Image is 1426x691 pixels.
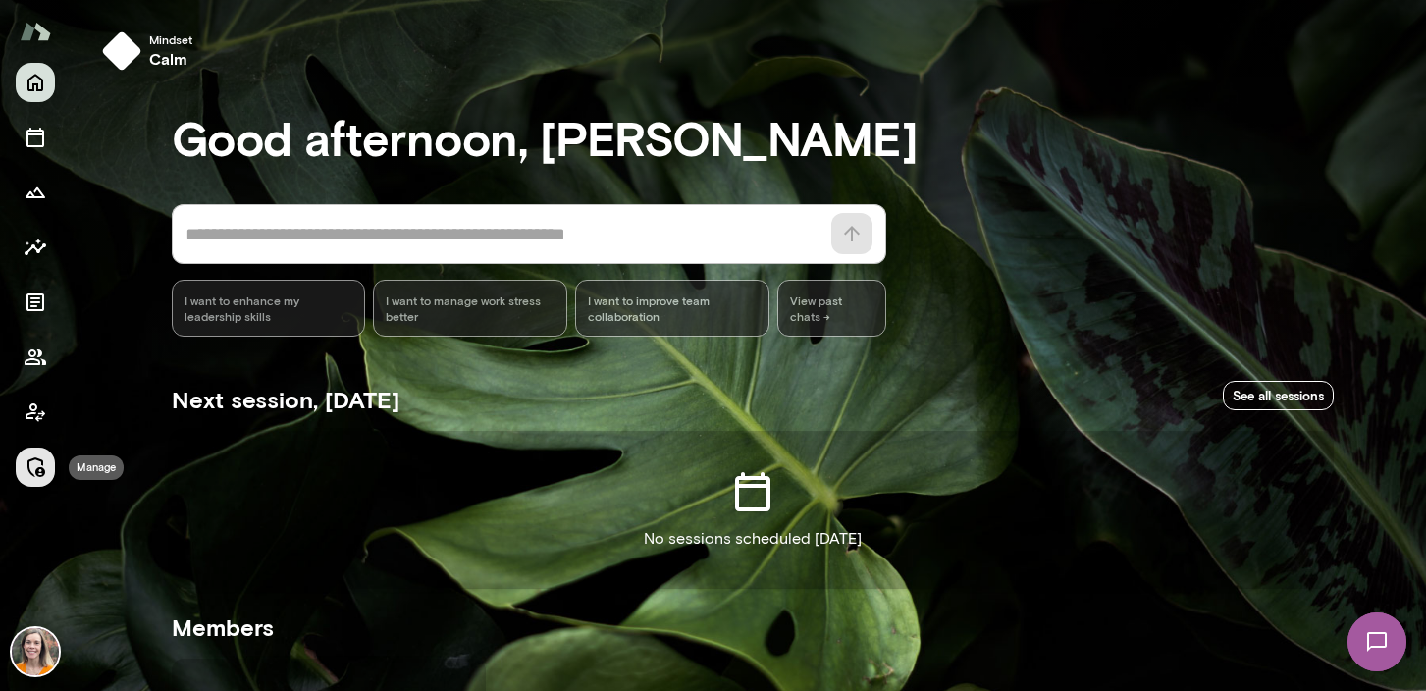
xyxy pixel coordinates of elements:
span: I want to enhance my leadership skills [185,292,353,324]
div: I want to manage work stress better [373,280,567,337]
h3: Good afternoon, [PERSON_NAME] [172,110,1334,165]
span: View past chats -> [777,280,886,337]
button: Home [16,63,55,102]
button: Mindsetcalm [94,24,208,79]
p: No sessions scheduled [DATE] [644,527,862,551]
button: Members [16,338,55,377]
span: Mindset [149,31,192,47]
img: Carrie Kelly [12,628,59,675]
img: mindset [102,31,141,71]
button: Manage [16,448,55,487]
div: I want to improve team collaboration [575,280,769,337]
h6: calm [149,47,192,71]
img: Mento [20,13,51,50]
button: Documents [16,283,55,322]
button: Growth Plan [16,173,55,212]
button: Insights [16,228,55,267]
span: I want to improve team collaboration [588,292,757,324]
div: Manage [69,455,124,480]
span: I want to manage work stress better [386,292,555,324]
h5: Next session, [DATE] [172,384,399,415]
button: Sessions [16,118,55,157]
button: Client app [16,393,55,432]
h5: Members [172,611,1334,643]
a: See all sessions [1223,381,1334,411]
div: I want to enhance my leadership skills [172,280,366,337]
